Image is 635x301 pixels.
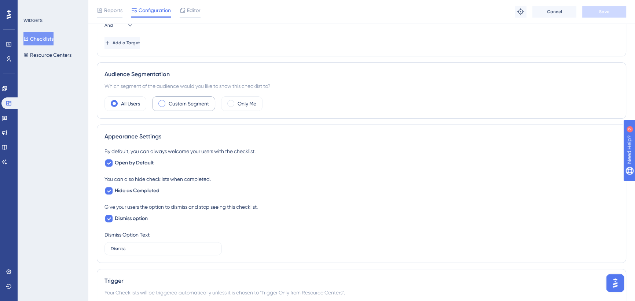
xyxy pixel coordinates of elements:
[104,19,134,31] button: And
[532,6,576,18] button: Cancel
[139,6,171,15] span: Configuration
[104,288,619,297] div: Your Checklists will be triggered automatically unless it is chosen to "Trigger Only from Resourc...
[104,147,619,156] div: By default, you can always welcome your users with the checklist.
[51,4,53,10] div: 2
[582,6,626,18] button: Save
[104,132,619,141] div: Appearance Settings
[113,40,140,46] span: Add a Target
[238,99,256,108] label: Only Me
[104,175,619,183] div: You can also hide checklists when completed.
[104,70,619,79] div: Audience Segmentation
[547,9,562,15] span: Cancel
[17,2,46,11] span: Need Help?
[604,272,626,294] iframe: UserGuiding AI Assistant Launcher
[104,22,113,28] span: And
[23,32,54,45] button: Checklists
[104,230,150,239] div: Dismiss Option Text
[187,6,201,15] span: Editor
[169,99,209,108] label: Custom Segment
[115,159,154,167] span: Open by Default
[104,37,140,49] button: Add a Target
[104,202,619,211] div: Give your users the option to dismiss and stop seeing this checklist.
[599,9,609,15] span: Save
[115,186,159,195] span: Hide as Completed
[23,48,71,62] button: Resource Centers
[115,214,148,223] span: Dismiss option
[104,82,619,90] div: Which segment of the audience would you like to show this checklist to?
[104,6,122,15] span: Reports
[121,99,140,108] label: All Users
[104,276,619,285] div: Trigger
[23,18,43,23] div: WIDGETS
[111,246,216,251] input: Type the value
